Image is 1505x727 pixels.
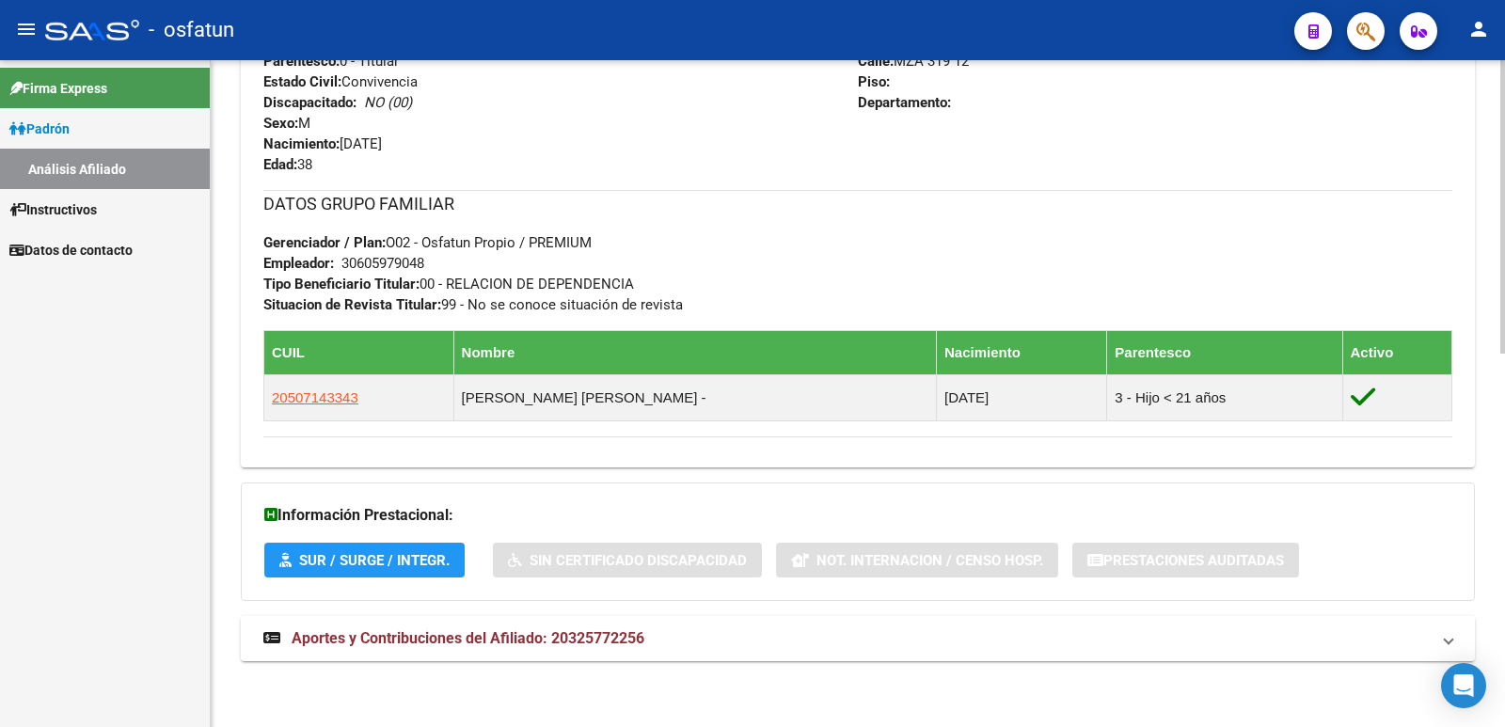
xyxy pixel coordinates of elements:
[1103,552,1284,569] span: Prestaciones Auditadas
[263,53,340,70] strong: Parentesco:
[1441,663,1486,708] div: Open Intercom Messenger
[858,94,951,111] strong: Departamento:
[493,543,762,577] button: Sin Certificado Discapacidad
[263,135,382,152] span: [DATE]
[9,199,97,220] span: Instructivos
[364,94,412,111] i: NO (00)
[858,53,894,70] strong: Calle:
[263,135,340,152] strong: Nacimiento:
[15,18,38,40] mat-icon: menu
[263,115,310,132] span: M
[241,616,1475,661] mat-expansion-panel-header: Aportes y Contribuciones del Afiliado: 20325772256
[263,234,386,251] strong: Gerenciador / Plan:
[263,73,341,90] strong: Estado Civil:
[1342,330,1452,374] th: Activo
[263,156,297,173] strong: Edad:
[263,296,441,313] strong: Situacion de Revista Titular:
[453,374,936,420] td: [PERSON_NAME] [PERSON_NAME] -
[263,276,420,292] strong: Tipo Beneficiario Titular:
[263,234,592,251] span: O02 - Osfatun Propio / PREMIUM
[1467,18,1490,40] mat-icon: person
[858,73,890,90] strong: Piso:
[263,156,312,173] span: 38
[9,240,133,261] span: Datos de contacto
[263,276,634,292] span: 00 - RELACION DE DEPENDENCIA
[264,543,465,577] button: SUR / SURGE / INTEGR.
[341,253,424,274] div: 30605979048
[776,543,1058,577] button: Not. Internacion / Censo Hosp.
[263,115,298,132] strong: Sexo:
[530,552,747,569] span: Sin Certificado Discapacidad
[299,552,450,569] span: SUR / SURGE / INTEGR.
[149,9,234,51] span: - osfatun
[292,629,644,647] span: Aportes y Contribuciones del Afiliado: 20325772256
[263,94,356,111] strong: Discapacitado:
[9,119,70,139] span: Padrón
[858,53,969,70] span: MZA 319 12
[453,330,936,374] th: Nombre
[936,330,1106,374] th: Nacimiento
[1107,330,1342,374] th: Parentesco
[263,296,683,313] span: 99 - No se conoce situación de revista
[263,53,399,70] span: 0 - Titular
[272,389,358,405] span: 20507143343
[264,330,454,374] th: CUIL
[263,191,1452,217] h3: DATOS GRUPO FAMILIAR
[816,552,1043,569] span: Not. Internacion / Censo Hosp.
[936,374,1106,420] td: [DATE]
[263,255,334,272] strong: Empleador:
[9,78,107,99] span: Firma Express
[1107,374,1342,420] td: 3 - Hijo < 21 años
[264,502,1451,529] h3: Información Prestacional:
[263,73,418,90] span: Convivencia
[1072,543,1299,577] button: Prestaciones Auditadas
